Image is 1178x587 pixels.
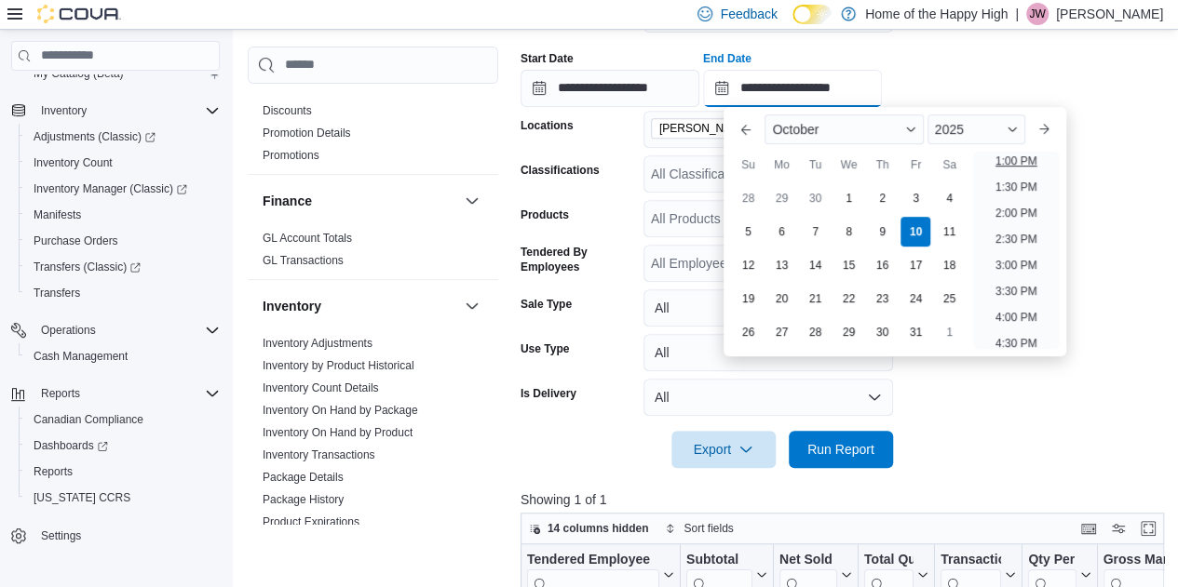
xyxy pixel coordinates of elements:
[548,521,649,536] span: 14 columns hidden
[935,122,964,137] span: 2025
[26,126,220,148] span: Adjustments (Classic)
[26,230,126,252] a: Purchase Orders
[657,517,740,540] button: Sort fields
[26,487,138,509] a: [US_STATE] CCRS
[19,228,227,254] button: Purchase Orders
[34,100,94,122] button: Inventory
[26,230,220,252] span: Purchase Orders
[934,183,964,213] div: day-4
[26,178,220,200] span: Inventory Manager (Classic)
[800,317,830,347] div: day-28
[26,204,220,226] span: Manifests
[4,98,227,124] button: Inventory
[26,62,220,85] span: My Catalog (Beta)
[19,485,227,511] button: [US_STATE] CCRS
[643,289,893,327] button: All
[1137,517,1159,540] button: Enter fullscreen
[263,471,344,484] a: Package Details
[26,256,148,278] a: Transfers (Classic)
[766,150,796,180] div: Mo
[263,381,379,394] a: Inventory Count Details
[521,245,636,274] label: Tendered By Employees
[19,254,227,280] a: Transfers (Classic)
[263,148,319,163] span: Promotions
[34,100,220,122] span: Inventory
[521,517,657,540] button: 14 columns hidden
[26,256,220,278] span: Transfers (Classic)
[37,5,121,23] img: Cova
[26,345,135,367] a: Cash Management
[731,181,966,349] div: October, 2025
[263,515,359,528] a: Product Expirations
[263,103,312,118] span: Discounts
[792,24,793,25] span: Dark Mode
[26,178,195,200] a: Inventory Manager (Classic)
[766,250,796,280] div: day-13
[800,284,830,314] div: day-21
[263,337,372,350] a: Inventory Adjustments
[765,114,923,144] div: Button. Open the month selector. October is currently selected.
[973,152,1058,349] ul: Time
[988,176,1045,198] li: 1:30 PM
[19,280,227,306] button: Transfers
[988,280,1045,302] li: 3:30 PM
[941,551,1001,568] div: Transaction Average
[19,150,227,176] button: Inventory Count
[263,254,344,267] a: GL Transactions
[34,155,113,170] span: Inventory Count
[34,319,220,341] span: Operations
[521,163,600,178] label: Classifications
[521,70,699,107] input: Press the down key to open a popover containing a calendar.
[800,183,830,213] div: day-30
[900,250,930,280] div: day-17
[34,260,141,274] span: Transfers (Classic)
[683,431,765,468] span: Export
[263,514,359,529] span: Product Expirations
[789,431,893,468] button: Run Report
[263,380,379,395] span: Inventory Count Details
[19,176,227,202] a: Inventory Manager (Classic)
[833,150,863,180] div: We
[766,183,796,213] div: day-29
[988,150,1045,172] li: 1:00 PM
[34,490,130,505] span: [US_STATE] CCRS
[867,284,897,314] div: day-23
[34,66,124,81] span: My Catalog (Beta)
[263,404,418,417] a: Inventory On Hand by Package
[1026,3,1049,25] div: Jacob Williams
[263,232,352,245] a: GL Account Totals
[26,345,220,367] span: Cash Management
[934,250,964,280] div: day-18
[26,204,88,226] a: Manifests
[26,126,163,148] a: Adjustments (Classic)
[34,286,80,300] span: Transfers
[34,129,156,144] span: Adjustments (Classic)
[4,522,227,549] button: Settings
[1029,114,1059,144] button: Next month
[19,202,227,228] button: Manifests
[263,127,351,140] a: Promotion Details
[766,284,796,314] div: day-20
[833,217,863,247] div: day-8
[1107,517,1130,540] button: Display options
[800,217,830,247] div: day-7
[643,379,893,416] button: All
[1029,3,1045,25] span: JW
[26,434,115,457] a: Dashboards
[263,126,351,140] span: Promotion Details
[867,183,897,213] div: day-2
[263,448,375,461] a: Inventory Transactions
[686,551,752,568] div: Subtotal
[19,407,227,433] button: Canadian Compliance
[34,207,81,222] span: Manifests
[521,341,569,356] label: Use Type
[263,297,457,315] button: Inventory
[1077,517,1100,540] button: Keyboard shortcuts
[26,152,120,174] a: Inventory Count
[900,284,930,314] div: day-24
[988,332,1045,354] li: 4:30 PM
[703,70,882,107] input: Press the down key to enter a popover containing a calendar. Press the escape key to close the po...
[527,551,659,568] div: Tendered Employee
[800,150,830,180] div: Tu
[521,490,1171,509] p: Showing 1 of 1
